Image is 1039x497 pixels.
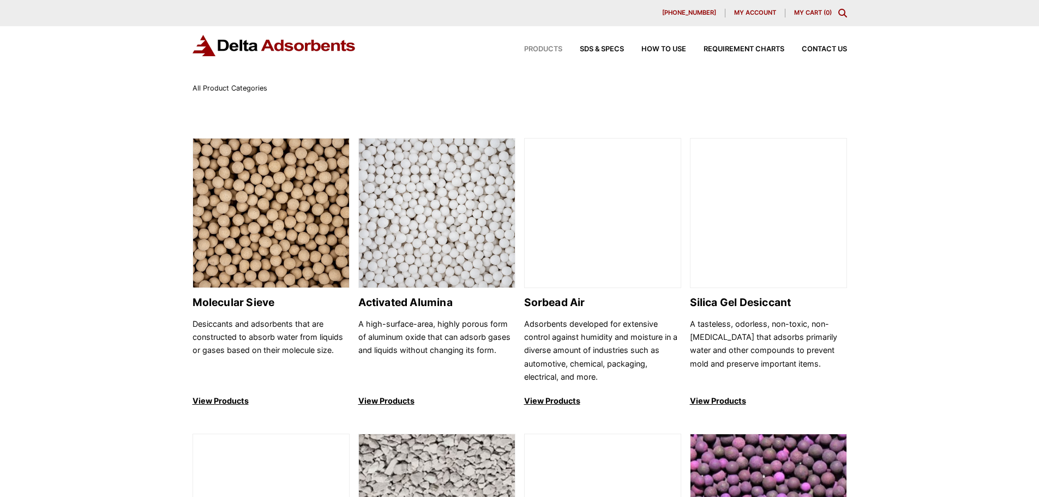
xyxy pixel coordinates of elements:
a: How to Use [624,46,686,53]
h2: Sorbead Air [524,296,681,309]
span: How to Use [641,46,686,53]
a: Sorbead Air Sorbead Air Adsorbents developed for extensive control against humidity and moisture ... [524,138,681,408]
a: My Cart (0) [794,9,832,16]
span: Contact Us [802,46,847,53]
a: Requirement Charts [686,46,784,53]
a: Contact Us [784,46,847,53]
p: A high-surface-area, highly porous form of aluminum oxide that can adsorb gases and liquids witho... [358,318,515,384]
span: 0 [826,9,830,16]
div: Toggle Modal Content [838,9,847,17]
a: Activated Alumina Activated Alumina A high-surface-area, highly porous form of aluminum oxide tha... [358,138,515,408]
span: [PHONE_NUMBER] [662,10,716,16]
img: Silica Gel Desiccant [690,139,846,289]
img: Activated Alumina [359,139,515,289]
h2: Molecular Sieve [193,296,350,309]
span: All Product Categories [193,84,267,92]
a: [PHONE_NUMBER] [653,9,725,17]
p: View Products [524,394,681,408]
p: Desiccants and adsorbents that are constructed to absorb water from liquids or gases based on the... [193,318,350,384]
a: Silica Gel Desiccant Silica Gel Desiccant A tasteless, odorless, non-toxic, non-[MEDICAL_DATA] th... [690,138,847,408]
p: View Products [193,394,350,408]
a: Products [507,46,562,53]
span: SDS & SPECS [580,46,624,53]
a: SDS & SPECS [562,46,624,53]
h2: Silica Gel Desiccant [690,296,847,309]
span: Products [524,46,562,53]
span: My account [734,10,776,16]
a: My account [725,9,785,17]
img: Sorbead Air [525,139,681,289]
a: Molecular Sieve Molecular Sieve Desiccants and adsorbents that are constructed to absorb water fr... [193,138,350,408]
h2: Activated Alumina [358,296,515,309]
p: Adsorbents developed for extensive control against humidity and moisture in a diverse amount of i... [524,318,681,384]
p: A tasteless, odorless, non-toxic, non-[MEDICAL_DATA] that adsorbs primarily water and other compo... [690,318,847,384]
span: Requirement Charts [704,46,784,53]
img: Delta Adsorbents [193,35,356,56]
p: View Products [358,394,515,408]
p: View Products [690,394,847,408]
img: Molecular Sieve [193,139,349,289]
